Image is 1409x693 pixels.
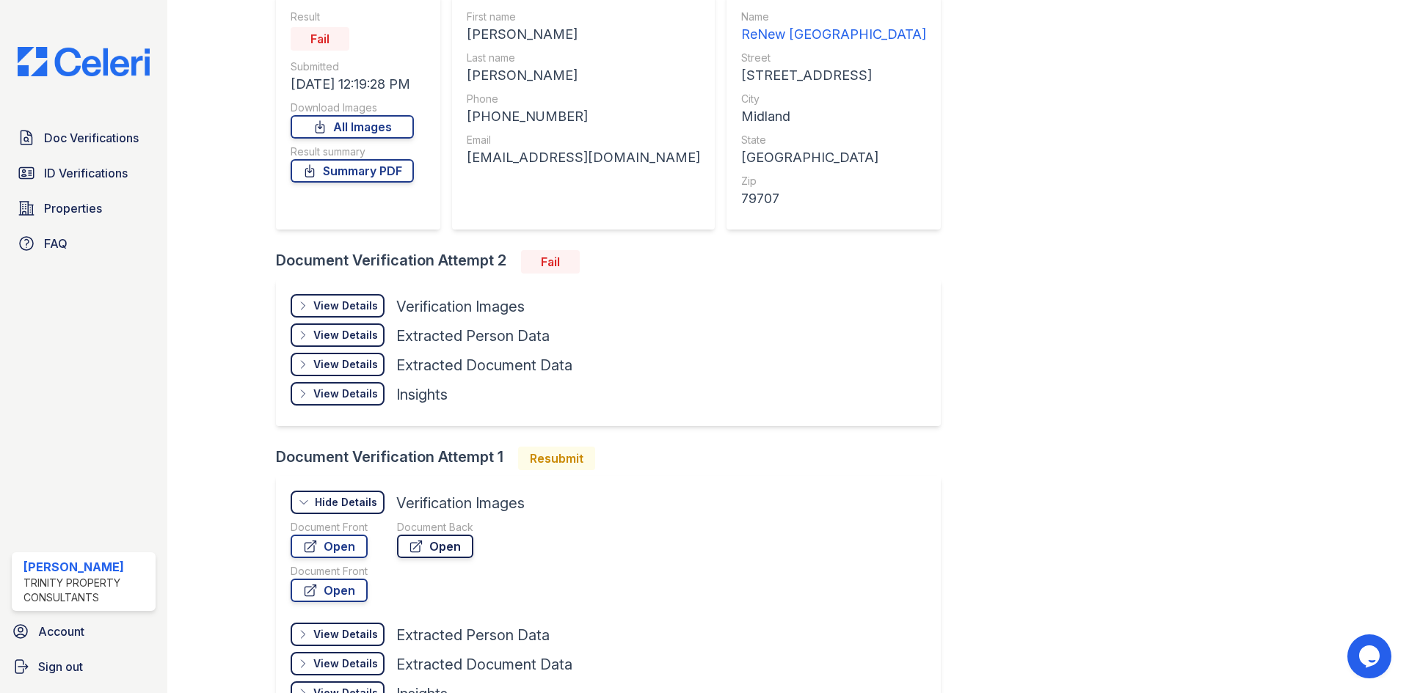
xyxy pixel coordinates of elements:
[12,123,156,153] a: Doc Verifications
[313,328,378,342] div: View Details
[44,199,102,217] span: Properties
[291,579,368,602] a: Open
[741,10,926,24] div: Name
[12,158,156,188] a: ID Verifications
[521,250,580,274] div: Fail
[467,65,700,86] div: [PERSON_NAME]
[313,386,378,401] div: View Details
[741,188,926,209] div: 79707
[6,47,161,76] img: CE_Logo_Blue-a8612792a0a2168367f1c8372b55b34899dd931a85d93a1a3d3e32e68fde9ad4.png
[291,144,414,159] div: Result summary
[313,298,378,313] div: View Details
[396,654,572,675] div: Extracted Document Data
[467,51,700,65] div: Last name
[396,493,525,513] div: Verification Images
[44,129,139,147] span: Doc Verifications
[741,65,926,86] div: [STREET_ADDRESS]
[291,100,414,115] div: Download Images
[467,24,700,45] div: [PERSON_NAME]
[467,133,700,147] div: Email
[741,10,926,45] a: Name ReNew [GEOGRAPHIC_DATA]
[44,164,128,182] span: ID Verifications
[467,92,700,106] div: Phone
[397,535,473,558] a: Open
[396,625,550,645] div: Extracted Person Data
[396,384,448,405] div: Insights
[1347,634,1394,678] iframe: chat widget
[6,652,161,681] a: Sign out
[396,355,572,375] div: Extracted Document Data
[23,576,150,605] div: Trinity Property Consultants
[12,194,156,223] a: Properties
[315,495,377,510] div: Hide Details
[291,27,349,51] div: Fail
[396,326,550,346] div: Extracted Person Data
[313,656,378,671] div: View Details
[44,235,68,252] span: FAQ
[741,92,926,106] div: City
[291,74,414,95] div: [DATE] 12:19:28 PM
[467,147,700,168] div: [EMAIL_ADDRESS][DOMAIN_NAME]
[396,296,525,317] div: Verification Images
[276,447,953,470] div: Document Verification Attempt 1
[291,115,414,139] a: All Images
[291,535,368,558] a: Open
[291,564,368,579] div: Document Front
[291,59,414,74] div: Submitted
[38,623,84,640] span: Account
[397,520,473,535] div: Document Back
[6,617,161,646] a: Account
[741,174,926,188] div: Zip
[23,558,150,576] div: [PERSON_NAME]
[518,447,595,470] div: Resubmit
[467,10,700,24] div: First name
[276,250,953,274] div: Document Verification Attempt 2
[741,133,926,147] div: State
[313,627,378,642] div: View Details
[741,106,926,127] div: Midland
[741,51,926,65] div: Street
[741,147,926,168] div: [GEOGRAPHIC_DATA]
[291,520,368,535] div: Document Front
[291,10,414,24] div: Result
[291,159,414,183] a: Summary PDF
[38,658,83,675] span: Sign out
[467,106,700,127] div: [PHONE_NUMBER]
[12,229,156,258] a: FAQ
[313,357,378,372] div: View Details
[741,24,926,45] div: ReNew [GEOGRAPHIC_DATA]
